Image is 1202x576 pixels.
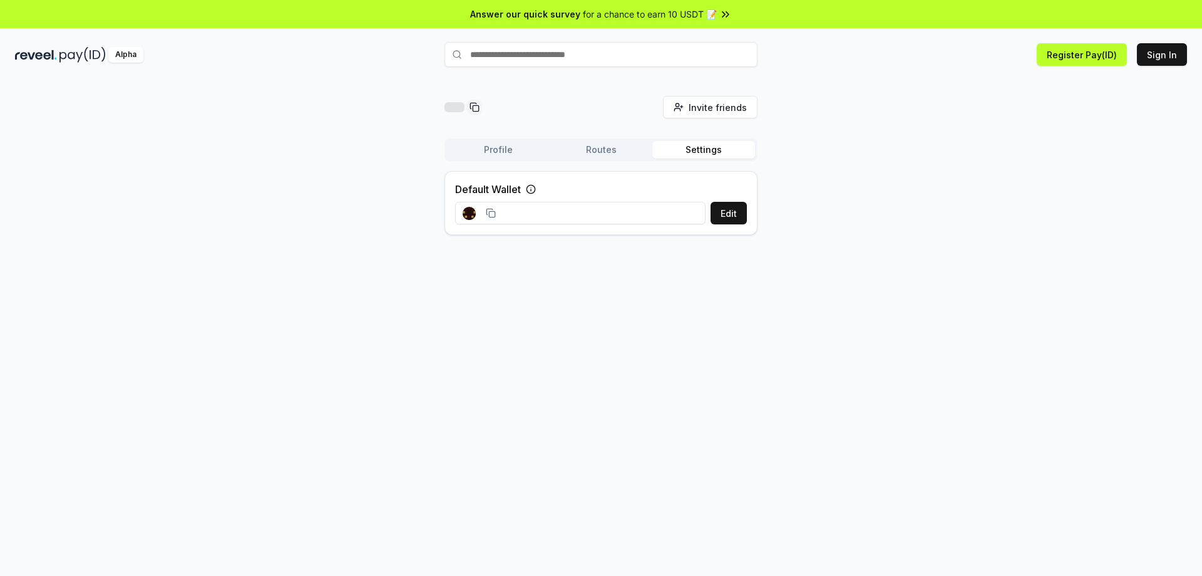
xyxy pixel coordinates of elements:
button: Sign In [1137,43,1187,66]
img: pay_id [59,47,106,63]
button: Register Pay(ID) [1037,43,1127,66]
img: reveel_dark [15,47,57,63]
label: Default Wallet [455,182,521,197]
button: Profile [447,141,550,159]
button: Invite friends [663,96,758,118]
span: for a chance to earn 10 USDT 📝 [583,8,717,21]
span: Answer our quick survey [470,8,580,21]
div: Alpha [108,47,143,63]
button: Settings [652,141,755,159]
span: Invite friends [689,101,747,114]
button: Edit [711,202,747,224]
button: Routes [550,141,652,159]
